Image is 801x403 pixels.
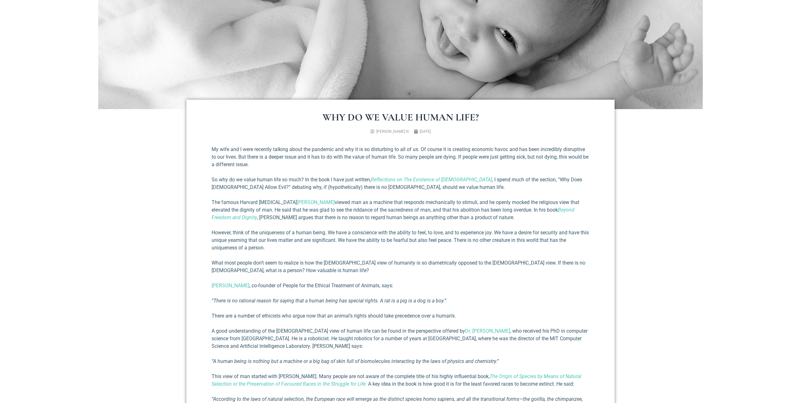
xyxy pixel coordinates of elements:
a: Beyond Freedom and Dignity [212,207,574,220]
h1: Why Do We Value Human Life? [212,112,589,122]
em: “A human being is nothing but a machine or a big bag of skin full of biomolecules interacting by ... [212,358,499,364]
p: , co-founder of People for the Ethical Treatment of Animals, says: [212,282,589,289]
p: There are a number of ethicists who argue now that an animal’s rights should take precedence over... [212,312,589,320]
p: My wife and I were recently talking about the pandemic and why it is so disturbing to all of us. ... [212,146,589,168]
a: The Origin of Species by Means of Natural Selection or the Preservation of Favoured Races in the ... [212,373,581,387]
a: Dr. [PERSON_NAME] [465,328,510,334]
p: A good understanding of the [DEMOGRAPHIC_DATA] view of human life can be found in the perspective... [212,327,589,350]
p: However, think of the uniqueness of a human being. We have a conscience with the ability to feel,... [212,229,589,252]
p: What most people don’t seem to realize is how the [DEMOGRAPHIC_DATA] view of humanity is so diame... [212,259,589,274]
time: [DATE] [420,129,431,134]
a: [PERSON_NAME] [212,283,249,289]
p: So why do we value human life so much? In the book I have just written, , I spend much of the sec... [212,176,589,191]
em: “There is no rational reason for saying that a human being has special rights. A rat is a pig is ... [212,298,446,304]
span: [PERSON_NAME] III [376,129,409,134]
a: Reflections on The Existence of [DEMOGRAPHIC_DATA] [371,177,492,183]
a: [PERSON_NAME] [297,199,335,205]
a: [DATE] [414,129,431,134]
p: This view of man started with [PERSON_NAME]. Many people are not aware of the complete title of h... [212,373,589,388]
p: The famous Harvard [MEDICAL_DATA] viewed man as a machine that responds mechanically to stimuli, ... [212,199,589,221]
